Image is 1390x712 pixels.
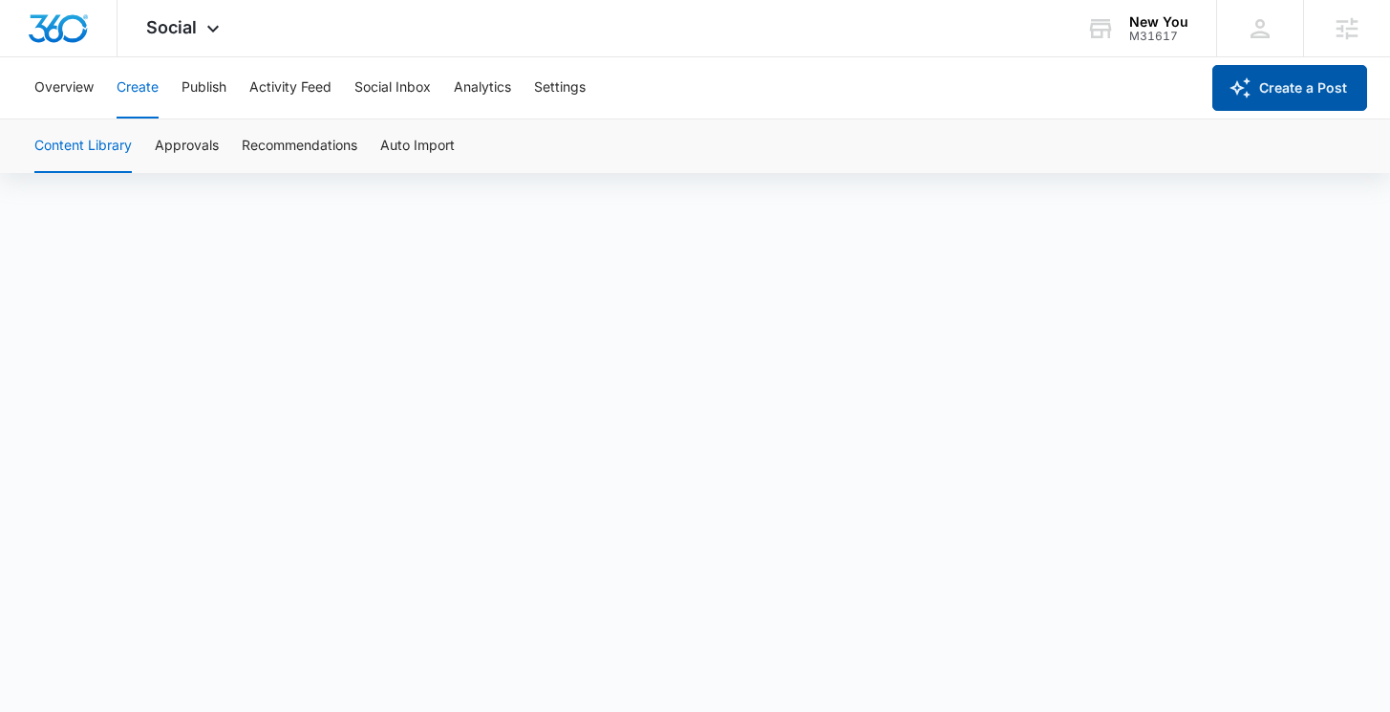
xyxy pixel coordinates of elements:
[1129,30,1188,43] div: account id
[146,17,197,37] span: Social
[182,57,226,119] button: Publish
[242,119,357,173] button: Recommendations
[454,57,511,119] button: Analytics
[354,57,431,119] button: Social Inbox
[117,57,159,119] button: Create
[155,119,219,173] button: Approvals
[1212,65,1367,111] button: Create a Post
[34,57,94,119] button: Overview
[34,119,132,173] button: Content Library
[249,57,331,119] button: Activity Feed
[534,57,586,119] button: Settings
[380,119,455,173] button: Auto Import
[1129,14,1188,30] div: account name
